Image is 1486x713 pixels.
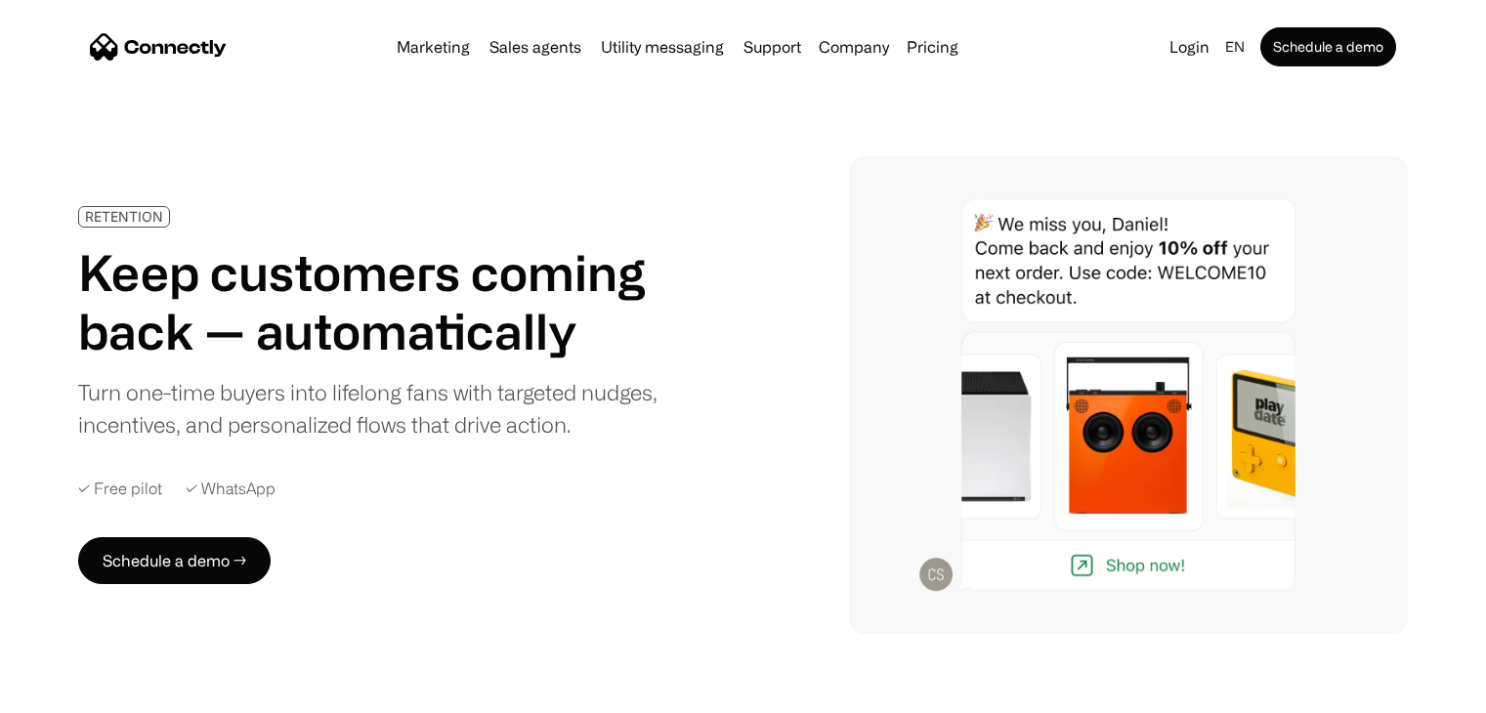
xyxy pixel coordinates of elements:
[1260,27,1396,66] a: Schedule a demo
[819,33,889,61] div: Company
[593,39,732,55] a: Utility messaging
[389,39,478,55] a: Marketing
[186,480,276,498] div: ✓ WhatsApp
[1217,33,1256,61] div: en
[78,537,271,584] a: Schedule a demo →
[85,209,163,224] div: RETENTION
[482,39,589,55] a: Sales agents
[736,39,809,55] a: Support
[20,677,117,706] aside: Language selected: English
[90,32,227,62] a: home
[78,480,162,498] div: ✓ Free pilot
[39,679,117,706] ul: Language list
[899,39,966,55] a: Pricing
[1225,33,1245,61] div: en
[78,243,709,360] h1: Keep customers coming back — automatically
[813,33,895,61] div: Company
[1162,33,1217,61] a: Login
[78,376,709,440] div: Turn one-time buyers into lifelong fans with targeted nudges, incentives, and personalized flows ...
